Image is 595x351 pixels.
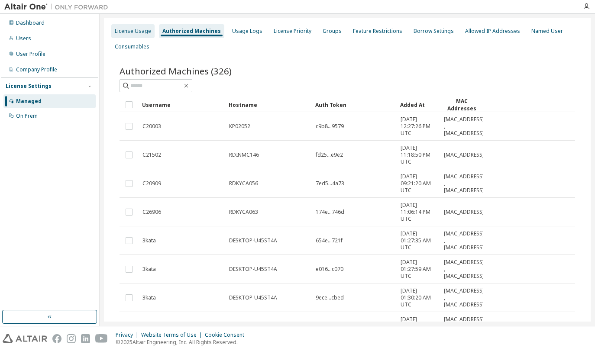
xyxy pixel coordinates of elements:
[142,209,161,216] span: C26906
[142,294,156,301] span: 3kata
[4,3,113,11] img: Altair One
[316,266,343,273] span: e016...c070
[274,28,311,35] div: License Priority
[142,180,161,187] span: C20909
[444,287,484,308] span: [MAC_ADDRESS] , [MAC_ADDRESS]
[16,35,31,42] div: Users
[142,123,161,130] span: C20003
[141,332,205,338] div: Website Terms of Use
[232,28,262,35] div: Usage Logs
[6,83,52,90] div: License Settings
[316,151,343,158] span: fd25...e9e2
[162,28,221,35] div: Authorized Machines
[316,209,344,216] span: 174e...746d
[115,28,151,35] div: License Usage
[229,98,308,112] div: Hostname
[316,294,344,301] span: 9ece...cbed
[401,173,436,194] span: [DATE] 09:21:20 AM UTC
[401,116,436,137] span: [DATE] 12:27:26 PM UTC
[444,173,484,194] span: [MAC_ADDRESS] , [MAC_ADDRESS]
[116,338,249,346] p: © 2025 Altair Engineering, Inc. All Rights Reserved.
[16,113,38,119] div: On Prem
[444,151,484,158] span: [MAC_ADDRESS]
[16,19,45,26] div: Dashboard
[401,145,436,165] span: [DATE] 11:18:50 PM UTC
[229,180,258,187] span: RDKYCA056
[3,334,47,343] img: altair_logo.svg
[229,151,259,158] span: RDINMC146
[465,28,520,35] div: Allowed IP Addresses
[142,237,156,244] span: 3kata
[16,51,45,58] div: User Profile
[316,237,343,244] span: 654e...721f
[531,28,563,35] div: Named User
[229,237,277,244] span: DESKTOP-U45ST4A
[401,202,436,222] span: [DATE] 11:06:14 PM UTC
[205,332,249,338] div: Cookie Consent
[229,294,277,301] span: DESKTOP-U45ST4A
[353,28,402,35] div: Feature Restrictions
[414,28,454,35] div: Borrow Settings
[142,151,161,158] span: C21502
[115,43,149,50] div: Consumables
[323,28,342,35] div: Groups
[16,98,42,105] div: Managed
[315,98,393,112] div: Auth Token
[444,259,484,280] span: [MAC_ADDRESS] , [MAC_ADDRESS]
[400,98,437,112] div: Added At
[401,316,436,337] span: [DATE] 01:39:49 AM UTC
[444,230,484,251] span: [MAC_ADDRESS] , [MAC_ADDRESS]
[316,123,344,130] span: c9b8...9579
[444,209,484,216] span: [MAC_ADDRESS]
[401,259,436,280] span: [DATE] 01:27:59 AM UTC
[142,266,156,273] span: 3kata
[444,116,484,137] span: [MAC_ADDRESS] , [MAC_ADDRESS]
[229,123,250,130] span: KP02052
[229,266,277,273] span: DESKTOP-U45ST4A
[229,209,258,216] span: RDKYCA063
[316,180,344,187] span: 7ed5...4a73
[142,98,222,112] div: Username
[81,334,90,343] img: linkedin.svg
[52,334,61,343] img: facebook.svg
[444,316,484,337] span: [MAC_ADDRESS] , [MAC_ADDRESS]
[67,334,76,343] img: instagram.svg
[401,287,436,308] span: [DATE] 01:30:20 AM UTC
[95,334,108,343] img: youtube.svg
[120,65,232,77] span: Authorized Machines (326)
[401,230,436,251] span: [DATE] 01:27:35 AM UTC
[116,332,141,338] div: Privacy
[443,97,480,112] div: MAC Addresses
[16,66,57,73] div: Company Profile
